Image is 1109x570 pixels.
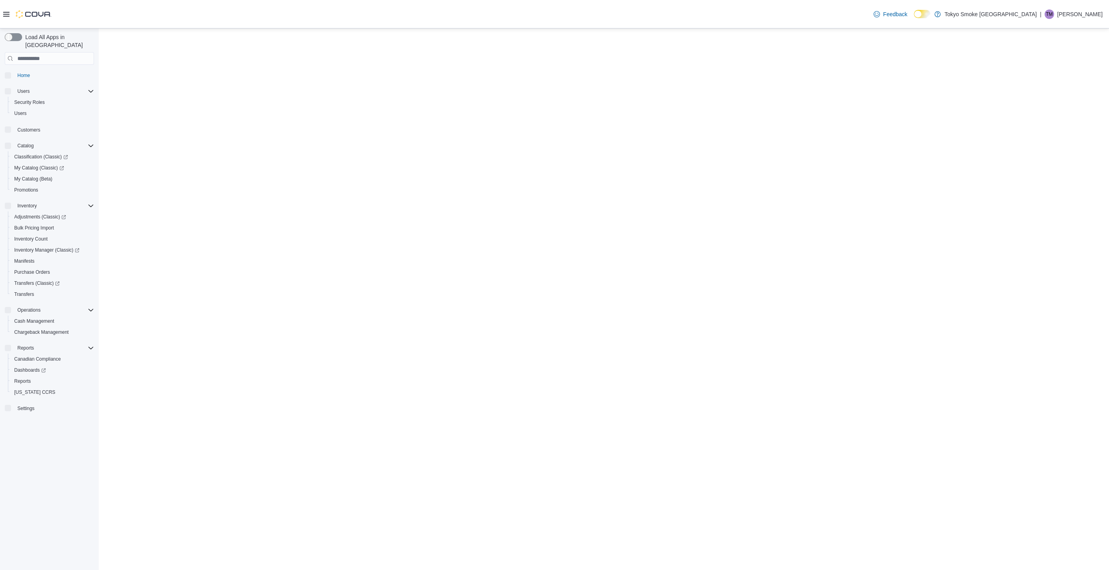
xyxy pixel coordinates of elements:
[11,245,83,255] a: Inventory Manager (Classic)
[11,354,94,364] span: Canadian Compliance
[8,354,97,365] button: Canadian Compliance
[14,258,34,264] span: Manifests
[11,212,69,222] a: Adjustments (Classic)
[22,33,94,49] span: Load All Apps in [GEOGRAPHIC_DATA]
[2,70,97,81] button: Home
[14,367,46,373] span: Dashboards
[11,174,56,184] a: My Catalog (Beta)
[11,163,94,173] span: My Catalog (Classic)
[1057,9,1103,19] p: [PERSON_NAME]
[14,404,38,413] a: Settings
[17,307,41,313] span: Operations
[11,245,94,255] span: Inventory Manager (Classic)
[14,318,54,324] span: Cash Management
[14,141,94,150] span: Catalog
[11,163,67,173] a: My Catalog (Classic)
[11,223,94,233] span: Bulk Pricing Import
[11,267,53,277] a: Purchase Orders
[5,66,94,435] nav: Complex example
[14,141,37,150] button: Catalog
[14,71,33,80] a: Home
[14,280,60,286] span: Transfers (Classic)
[8,173,97,184] button: My Catalog (Beta)
[16,10,51,18] img: Cova
[11,256,94,266] span: Manifests
[2,140,97,151] button: Catalog
[8,162,97,173] a: My Catalog (Classic)
[8,267,97,278] button: Purchase Orders
[14,87,94,96] span: Users
[2,342,97,354] button: Reports
[2,86,97,97] button: Users
[8,387,97,398] button: [US_STATE] CCRS
[8,256,97,267] button: Manifests
[11,316,57,326] a: Cash Management
[14,389,55,395] span: [US_STATE] CCRS
[14,187,38,193] span: Promotions
[8,97,97,108] button: Security Roles
[14,124,94,134] span: Customers
[14,110,26,117] span: Users
[11,234,51,244] a: Inventory Count
[17,72,30,79] span: Home
[8,211,97,222] a: Adjustments (Classic)
[8,278,97,289] a: Transfers (Classic)
[14,269,50,275] span: Purchase Orders
[11,185,41,195] a: Promotions
[14,291,34,297] span: Transfers
[11,98,48,107] a: Security Roles
[11,290,37,299] a: Transfers
[8,365,97,376] a: Dashboards
[11,354,64,364] a: Canadian Compliance
[14,343,94,353] span: Reports
[2,403,97,414] button: Settings
[8,151,97,162] a: Classification (Classic)
[14,214,66,220] span: Adjustments (Classic)
[11,290,94,299] span: Transfers
[914,10,930,18] input: Dark Mode
[11,327,94,337] span: Chargeback Management
[11,109,30,118] a: Users
[14,403,94,413] span: Settings
[883,10,907,18] span: Feedback
[2,124,97,135] button: Customers
[2,200,97,211] button: Inventory
[14,201,94,211] span: Inventory
[11,185,94,195] span: Promotions
[14,305,94,315] span: Operations
[14,236,48,242] span: Inventory Count
[11,212,94,222] span: Adjustments (Classic)
[14,87,33,96] button: Users
[11,98,94,107] span: Security Roles
[17,203,37,209] span: Inventory
[8,376,97,387] button: Reports
[11,376,94,386] span: Reports
[14,201,40,211] button: Inventory
[14,378,31,384] span: Reports
[11,234,94,244] span: Inventory Count
[1040,9,1041,19] p: |
[14,356,61,362] span: Canadian Compliance
[8,233,97,245] button: Inventory Count
[17,405,34,412] span: Settings
[11,174,94,184] span: My Catalog (Beta)
[8,184,97,196] button: Promotions
[14,305,44,315] button: Operations
[11,152,94,162] span: Classification (Classic)
[11,388,58,397] a: [US_STATE] CCRS
[17,345,34,351] span: Reports
[14,99,45,105] span: Security Roles
[14,247,79,253] span: Inventory Manager (Classic)
[14,154,68,160] span: Classification (Classic)
[14,225,54,231] span: Bulk Pricing Import
[11,365,49,375] a: Dashboards
[8,327,97,338] button: Chargeback Management
[14,125,43,135] a: Customers
[14,329,69,335] span: Chargeback Management
[11,388,94,397] span: Washington CCRS
[11,316,94,326] span: Cash Management
[14,176,53,182] span: My Catalog (Beta)
[8,316,97,327] button: Cash Management
[17,88,30,94] span: Users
